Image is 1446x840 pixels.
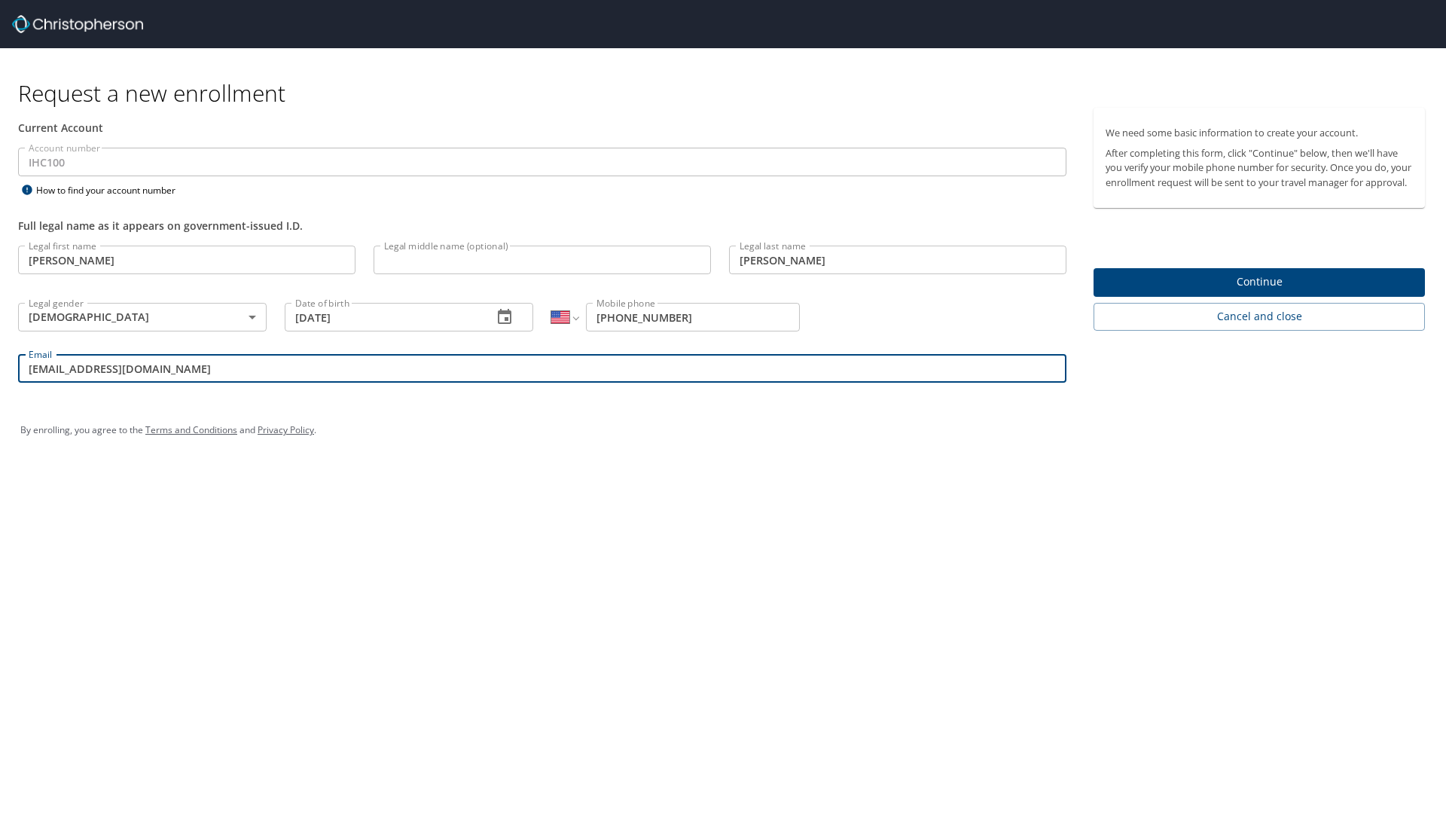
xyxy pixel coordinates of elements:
[1094,303,1425,331] button: Cancel and close
[285,303,480,331] input: MM/DD/YYYY
[1106,146,1413,190] p: After completing this form, click "Continue" below, then we'll have you verify your mobile phone ...
[18,303,267,331] div: [DEMOGRAPHIC_DATA]
[12,15,143,33] img: cbt logo
[18,218,1066,234] div: Full legal name as it appears on government-issued I.D.
[18,120,1066,136] div: Current Account
[258,423,314,436] a: Privacy Policy
[18,181,206,200] div: How to find your account number
[18,78,1437,108] h1: Request a new enrollment
[20,411,1426,449] div: By enrolling, you agree to the and .
[1106,126,1413,140] p: We need some basic information to create your account.
[1106,273,1413,292] span: Continue
[586,303,800,331] input: Enter phone number
[1106,307,1413,326] span: Cancel and close
[1094,268,1425,298] button: Continue
[145,423,237,436] a: Terms and Conditions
